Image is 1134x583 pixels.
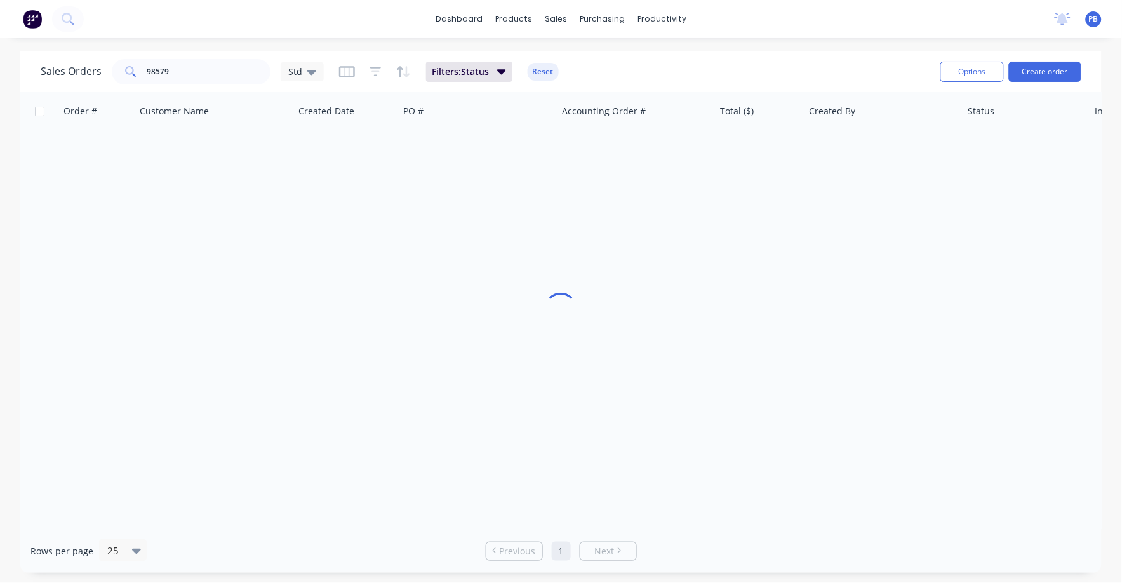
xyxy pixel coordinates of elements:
ul: Pagination [481,542,642,561]
input: Search... [147,59,271,84]
button: Create order [1009,62,1081,82]
div: purchasing [573,10,631,29]
div: Created Date [298,105,354,117]
div: products [489,10,538,29]
div: Total ($) [721,105,754,117]
span: Previous [499,545,535,558]
span: Next [595,545,615,558]
span: Filters: Status [432,65,490,78]
div: Order # [63,105,97,117]
span: Std [288,65,302,78]
div: PO # [403,105,424,117]
div: Status [968,105,995,117]
div: Accounting Order # [562,105,646,117]
a: Next page [580,545,636,558]
div: Created By [810,105,856,117]
a: dashboard [429,10,489,29]
h1: Sales Orders [41,65,102,77]
span: PB [1089,13,1098,25]
a: Page 1 is your current page [552,542,571,561]
img: Factory [23,10,42,29]
div: Customer Name [140,105,209,117]
div: productivity [631,10,693,29]
span: Rows per page [30,545,93,558]
button: Filters:Status [426,62,512,82]
div: sales [538,10,573,29]
button: Reset [528,63,559,81]
button: Options [940,62,1004,82]
a: Previous page [486,545,542,558]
